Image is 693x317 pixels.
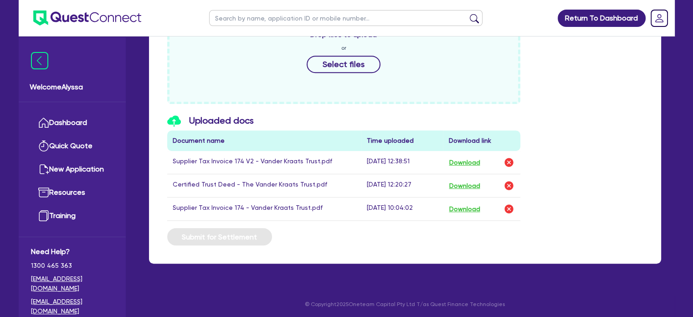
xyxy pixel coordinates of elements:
[443,130,520,151] th: Download link
[448,156,480,168] button: Download
[33,10,141,26] img: quest-connect-logo-blue
[31,274,113,293] a: [EMAIL_ADDRESS][DOMAIN_NAME]
[503,157,514,168] img: delete-icon
[31,158,113,181] a: New Application
[31,52,48,69] img: icon-menu-close
[361,197,443,221] td: [DATE] 10:04:02
[143,300,667,308] p: © Copyright 2025 Oneteam Capital Pty Ltd T/as Quest Finance Technologies
[30,82,115,93] span: Welcome Alyssa
[31,135,113,158] a: Quick Quote
[31,261,113,270] span: 1300 465 363
[31,181,113,204] a: Resources
[209,10,483,26] input: Search by name, application ID or mobile number...
[361,151,443,174] td: [DATE] 12:38:51
[167,228,272,245] button: Submit for Settlement
[448,203,480,215] button: Download
[448,180,480,192] button: Download
[558,10,646,27] a: Return To Dashboard
[167,130,362,151] th: Document name
[341,44,346,52] span: or
[31,246,113,257] span: Need Help?
[167,197,362,221] td: Supplier Tax Invoice 174 - Vander Kraats Trust.pdf
[31,111,113,135] a: Dashboard
[361,174,443,197] td: [DATE] 12:20:27
[647,6,671,30] a: Dropdown toggle
[361,130,443,151] th: Time uploaded
[31,204,113,228] a: Training
[307,56,380,73] button: Select files
[167,115,181,127] img: icon-upload
[38,187,49,198] img: resources
[503,203,514,214] img: delete-icon
[167,151,362,174] td: Supplier Tax Invoice 174 V2 - Vander Kraats Trust.pdf
[167,115,521,127] h3: Uploaded docs
[503,180,514,191] img: delete-icon
[38,164,49,175] img: new-application
[167,174,362,197] td: Certified Trust Deed - The Vander Kraats Trust.pdf
[38,140,49,151] img: quick-quote
[38,210,49,221] img: training
[31,297,113,316] a: [EMAIL_ADDRESS][DOMAIN_NAME]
